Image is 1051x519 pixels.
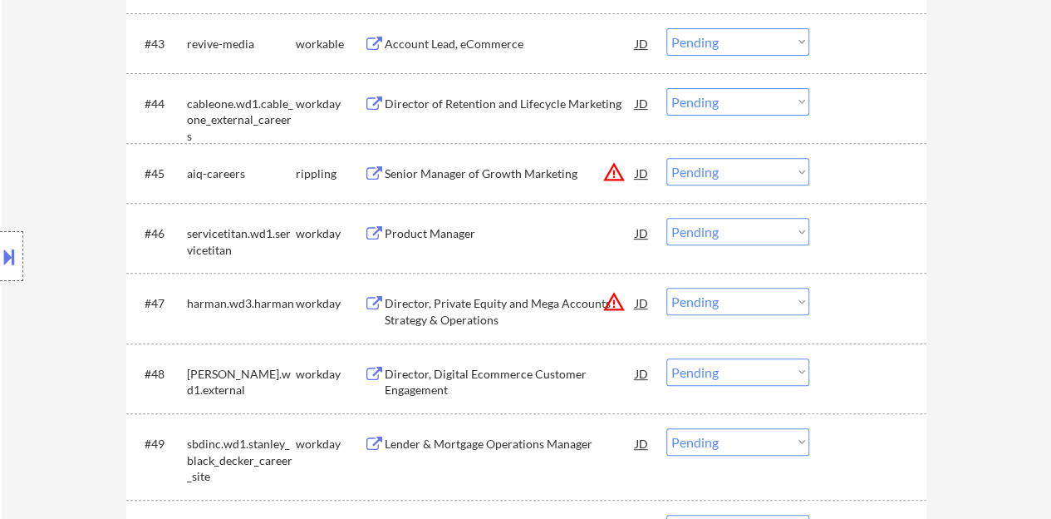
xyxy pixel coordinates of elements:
[385,436,636,452] div: Lender & Mortgage Operations Manager
[187,96,296,145] div: cableone.wd1.cable_one_external_careers
[296,166,364,182] div: rippling
[602,161,626,184] button: warning_amber
[385,366,636,398] div: Director, Digital Ecommerce Customer Engagement
[385,225,636,242] div: Product Manager
[602,290,626,314] button: warning_amber
[634,358,651,388] div: JD
[296,366,364,383] div: workday
[634,88,651,118] div: JD
[634,288,651,318] div: JD
[145,36,174,52] div: #43
[634,428,651,458] div: JD
[634,28,651,58] div: JD
[385,295,636,328] div: Director, Private Equity and Mega Accounts Strategy & Operations
[145,96,174,112] div: #44
[145,436,174,452] div: #49
[296,36,364,52] div: workable
[187,436,296,485] div: sbdinc.wd1.stanley_black_decker_career_site
[385,166,636,182] div: Senior Manager of Growth Marketing
[634,158,651,188] div: JD
[296,225,364,242] div: workday
[634,218,651,248] div: JD
[296,96,364,112] div: workday
[385,96,636,112] div: Director of Retention and Lifecycle Marketing
[296,295,364,312] div: workday
[385,36,636,52] div: Account Lead, eCommerce
[296,436,364,452] div: workday
[187,36,296,52] div: revive-media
